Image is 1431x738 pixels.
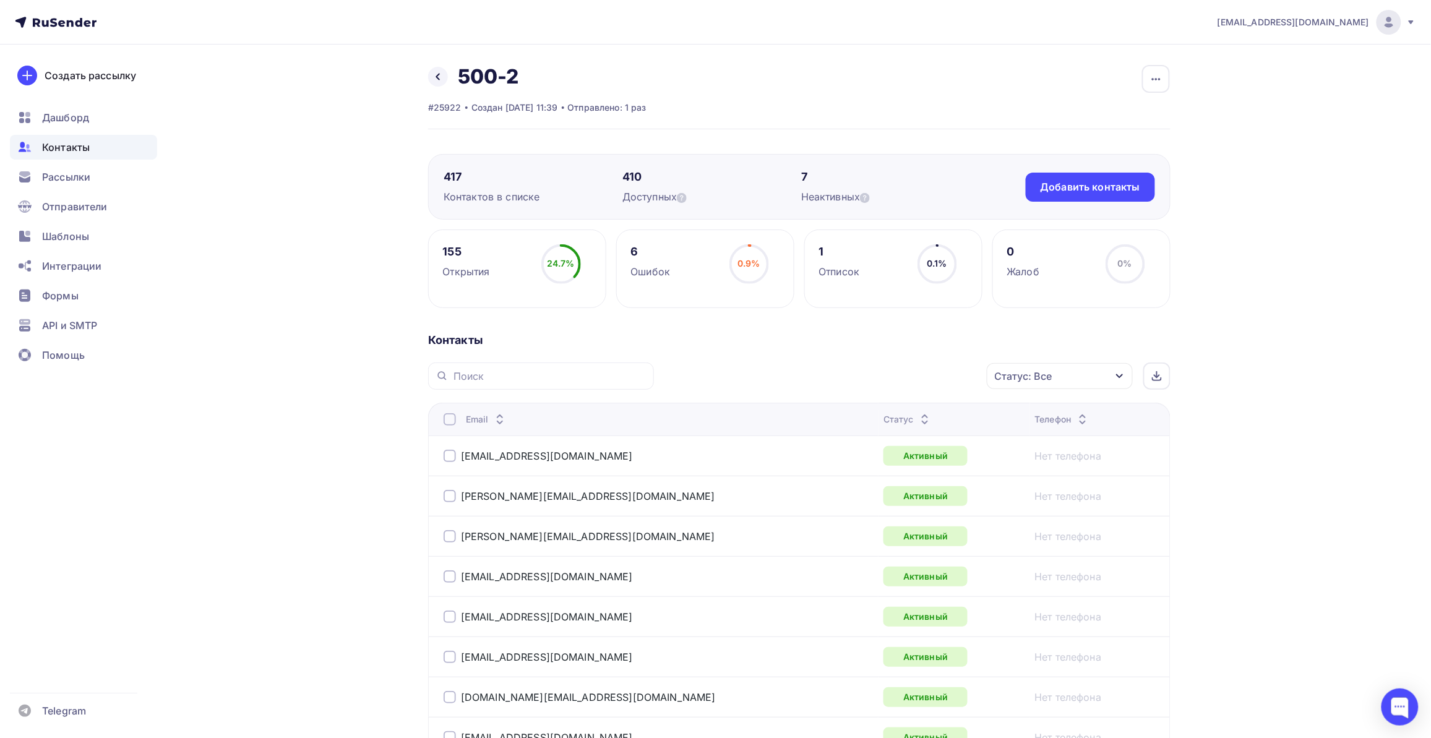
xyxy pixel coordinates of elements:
div: Отправлено: 1 раз [568,101,647,114]
div: #25922 [428,101,462,114]
span: Рассылки [42,169,90,184]
a: [EMAIL_ADDRESS][DOMAIN_NAME] [1218,10,1416,35]
div: 410 [622,169,801,184]
div: Активный [883,486,968,506]
a: Шаблоны [10,224,157,249]
a: Нет телефона [1035,529,1102,544]
div: Телефон [1035,413,1090,426]
div: Активный [883,607,968,627]
div: Статус: Все [995,369,1052,384]
div: Неактивных [801,189,980,204]
div: Добавить контакты [1041,180,1140,194]
div: 417 [444,169,622,184]
div: 6 [631,244,671,259]
a: [EMAIL_ADDRESS][DOMAIN_NAME] [461,611,633,623]
a: Нет телефона [1035,489,1102,504]
a: [PERSON_NAME][EMAIL_ADDRESS][DOMAIN_NAME] [461,490,715,502]
a: Нет телефона [1035,609,1102,624]
span: Контакты [42,140,90,155]
span: Помощь [42,348,85,363]
a: Нет телефона [1035,448,1102,463]
div: Доступных [622,189,801,204]
a: [PERSON_NAME][EMAIL_ADDRESS][DOMAIN_NAME] [461,530,715,543]
span: Дашборд [42,110,89,125]
div: 0 [1007,244,1040,259]
a: Формы [10,283,157,308]
div: Активный [883,446,968,466]
div: Статус [883,413,932,426]
div: Контакты [428,333,1171,348]
a: [DOMAIN_NAME][EMAIL_ADDRESS][DOMAIN_NAME] [461,691,716,703]
span: 24.7% [547,258,575,268]
a: Отправители [10,194,157,219]
span: 0.1% [927,258,947,268]
a: Нет телефона [1035,650,1102,664]
span: Отправители [42,199,108,214]
div: Создать рассылку [45,68,136,83]
div: Жалоб [1007,264,1040,279]
a: [EMAIL_ADDRESS][DOMAIN_NAME] [461,450,633,462]
a: Нет телефона [1035,690,1102,705]
span: Шаблоны [42,229,89,244]
input: Поиск [453,369,647,383]
span: [EMAIL_ADDRESS][DOMAIN_NAME] [1218,16,1369,28]
div: Ошибок [631,264,671,279]
span: API и SMTP [42,318,97,333]
button: Статус: Все [986,363,1133,390]
span: 0.9% [737,258,760,268]
a: Рассылки [10,165,157,189]
div: 1 [819,244,860,259]
a: Контакты [10,135,157,160]
a: Дашборд [10,105,157,130]
a: Нет телефона [1035,569,1102,584]
h2: 500-2 [458,64,519,89]
div: Активный [883,647,968,667]
span: 0% [1118,258,1132,268]
div: Отписок [819,264,860,279]
div: Контактов в списке [444,189,622,204]
a: [EMAIL_ADDRESS][DOMAIN_NAME] [461,570,633,583]
span: Telegram [42,703,86,718]
div: Создан [DATE] 11:39 [471,101,558,114]
a: [EMAIL_ADDRESS][DOMAIN_NAME] [461,651,633,663]
div: Открытия [443,264,490,279]
div: 7 [801,169,980,184]
div: Активный [883,526,968,546]
div: Активный [883,687,968,707]
div: Email [466,413,507,426]
span: Формы [42,288,79,303]
span: Интеграции [42,259,101,273]
div: Активный [883,567,968,586]
div: 155 [443,244,490,259]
